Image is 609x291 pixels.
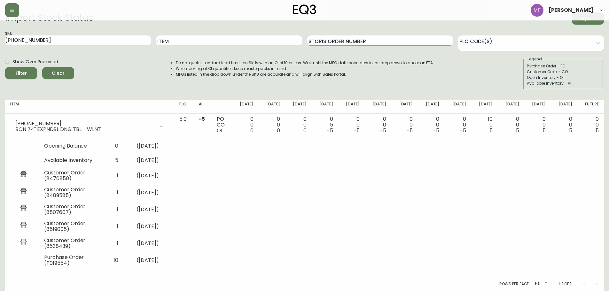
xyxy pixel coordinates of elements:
span: 5 [569,127,572,134]
div: [PHONE_NUMBER] [15,121,155,126]
div: 0 0 [396,116,413,134]
td: ( [DATE] ) [123,201,164,218]
p: 1-1 of 1 [558,281,571,287]
span: -5 [407,127,413,134]
span: 0 [250,127,254,134]
th: Item [5,100,174,114]
th: [DATE] [418,100,444,114]
div: 0 0 [237,116,254,134]
div: PO CO [217,116,227,134]
button: Filter [5,67,37,79]
div: Open Inventory - OI [527,75,600,80]
div: Available Inventory - AI [527,80,600,86]
div: Purchase Order - PO [527,63,600,69]
td: ( [DATE] ) [123,218,164,235]
button: Clear [42,67,74,79]
th: PLC [174,100,194,114]
td: Customer Order (8489585) [39,184,103,201]
th: [DATE] [444,100,471,114]
img: retail_report.svg [20,188,27,196]
div: 0 0 [503,116,519,134]
td: ( [DATE] ) [123,139,164,153]
img: retail_report.svg [20,205,27,213]
span: Show Over Promised [12,58,58,65]
div: 0 0 [264,116,280,134]
li: Do not quote standard lead times on SKUs with an OI of 10 or less. Wait until the MFG date popula... [176,60,434,66]
th: [DATE] [524,100,551,114]
th: [DATE] [338,100,365,114]
div: 0 0 [449,116,466,134]
th: Future [577,100,604,114]
img: logo [293,4,316,15]
img: retail_report.svg [20,171,27,179]
div: 0 0 [370,116,386,134]
img: retail_report.svg [20,239,27,247]
th: [DATE] [551,100,577,114]
td: Available Inventory [39,153,103,167]
td: Purchase Order (P019554) [39,252,103,269]
span: -5 [327,127,333,134]
td: Customer Order (8470850) [39,167,103,184]
span: 5 [516,127,519,134]
th: [DATE] [312,100,338,114]
span: 0 [277,127,280,134]
span: -5 [380,127,386,134]
td: 1 [103,167,123,184]
th: [DATE] [391,100,418,114]
td: Customer Order (8519005) [39,218,103,235]
div: 0 0 [582,116,599,134]
span: OI [217,127,222,134]
div: 50 [532,279,548,289]
th: [DATE] [471,100,498,114]
td: ( [DATE] ) [123,153,164,167]
span: -5 [354,127,360,134]
th: [DATE] [285,100,312,114]
td: Customer Order (8507607) [39,201,103,218]
th: [DATE] [365,100,391,114]
td: ( [DATE] ) [123,252,164,269]
td: 1 [103,184,123,201]
div: 0 5 [317,116,333,134]
td: 10 [103,252,123,269]
span: 5 [489,127,493,134]
legend: Legend [527,56,543,62]
div: [PHONE_NUMBER]BON 74" EXPNDBL DNG TBL - WLNT [10,116,169,137]
td: 1 [103,201,123,218]
th: [DATE] [232,100,259,114]
li: When looking at OI quantities, keep masterpacks in mind. [176,66,434,72]
td: 1 [103,218,123,235]
p: Rows per page: [499,281,530,287]
span: 5 [543,127,546,134]
td: -5 [103,153,123,167]
img: 5fd4d8da6c6af95d0810e1fe9eb9239f [531,4,543,17]
td: Opening Balance [39,139,103,153]
li: MFGs listed in the drop down under the SKU are accurate and will align with Sales Portal. [176,72,434,77]
span: -5 [433,127,439,134]
td: 1 [103,235,123,252]
div: 10 0 [476,116,493,134]
td: ( [DATE] ) [123,184,164,201]
td: 5.0 [174,114,194,277]
div: 0 0 [343,116,360,134]
div: 0 0 [556,116,572,134]
img: retail_report.svg [20,222,27,230]
td: 0 [103,139,123,153]
span: 5 [596,127,599,134]
span: 0 [303,127,307,134]
th: AI [194,100,212,114]
td: ( [DATE] ) [123,235,164,252]
span: -5 [199,115,205,123]
td: ( [DATE] ) [123,167,164,184]
div: BON 74" EXPNDBL DNG TBL - WLNT [15,126,155,132]
span: -5 [460,127,466,134]
div: Customer Order - CO [527,69,600,75]
th: [DATE] [498,100,524,114]
td: Customer Order (8538439) [39,235,103,252]
span: [PERSON_NAME] [549,8,594,13]
span: Clear [47,69,69,77]
div: 0 0 [529,116,546,134]
div: 0 0 [290,116,307,134]
th: [DATE] [259,100,285,114]
div: 0 0 [423,116,439,134]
